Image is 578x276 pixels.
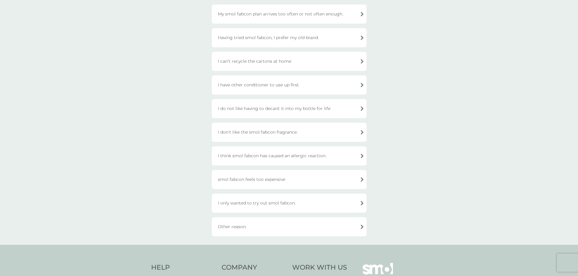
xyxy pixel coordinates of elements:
div: I do not like having to decant it into my bottle for life [212,99,367,118]
div: Having tried smol fabcon, I prefer my old brand. [212,28,367,47]
h4: Help [151,263,216,272]
div: My smol fabcon plan arrives too often or not often enough. [212,5,367,24]
h4: Company [221,263,286,272]
div: I think smol fabcon has caused an allergic reaction. [212,146,367,165]
div: I can’t recycle the cartons at home [212,52,367,71]
div: I don't like the smol fabcon fragrance. [212,123,367,142]
div: I only wanted to try out smol fabcon. [212,194,367,213]
h4: Work With Us [292,263,347,272]
div: smol fabcon feels too expensive [212,170,367,189]
div: I have other conditioner to use up first [212,75,367,95]
div: Other reason. [212,217,367,236]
